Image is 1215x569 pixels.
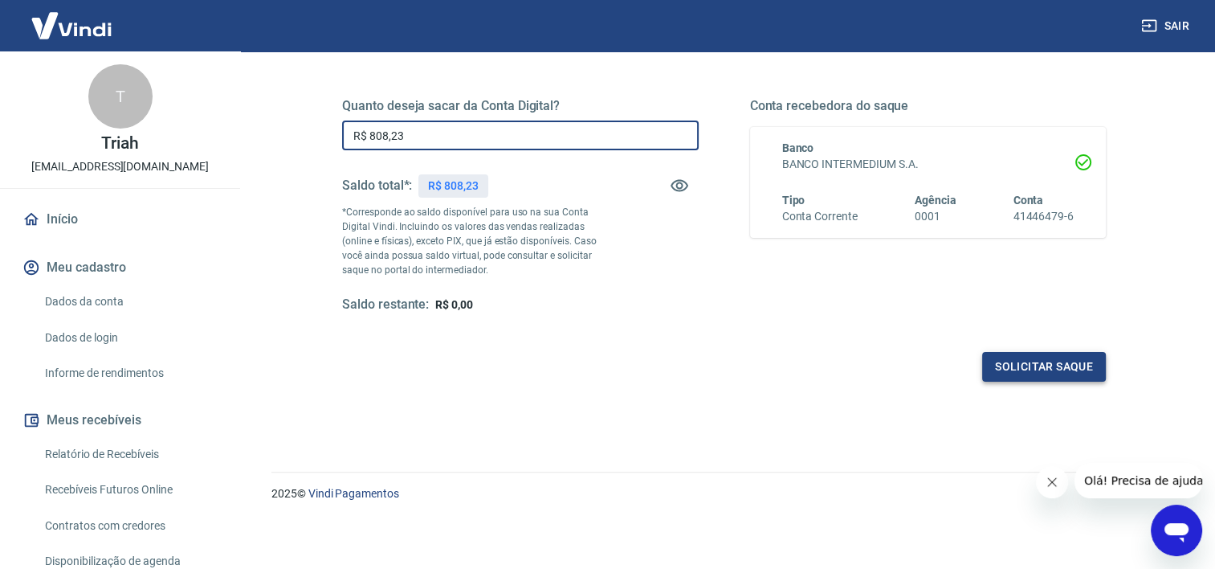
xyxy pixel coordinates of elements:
span: Conta [1013,194,1043,207]
span: Agência [915,194,956,207]
iframe: Mensagem da empresa [1074,463,1202,498]
h6: 41446479-6 [1013,208,1074,225]
iframe: Fechar mensagem [1036,466,1068,498]
button: Solicitar saque [982,352,1106,382]
h5: Conta recebedora do saque [750,98,1107,114]
span: Banco [782,141,814,154]
button: Sair [1138,11,1196,41]
img: Vindi [19,1,124,50]
div: T [88,64,153,129]
h6: 0001 [915,208,956,225]
a: Dados da conta [39,285,221,318]
a: Vindi Pagamentos [308,487,399,500]
p: 2025 © [271,485,1176,502]
a: Início [19,202,221,237]
a: Contratos com credores [39,510,221,542]
a: Recebíveis Futuros Online [39,473,221,506]
button: Meus recebíveis [19,403,221,438]
a: Informe de rendimentos [39,357,221,390]
h5: Saldo total*: [342,178,412,194]
p: *Corresponde ao saldo disponível para uso na sua Conta Digital Vindi. Incluindo os valores das ve... [342,205,610,277]
p: [EMAIL_ADDRESS][DOMAIN_NAME] [31,158,209,175]
h5: Saldo restante: [342,297,429,313]
p: R$ 808,23 [428,178,479,194]
span: Olá! Precisa de ajuda? [10,11,135,24]
span: Tipo [782,194,805,207]
p: Triah [101,135,139,152]
h6: Conta Corrente [782,208,858,225]
h6: BANCO INTERMEDIUM S.A. [782,156,1074,173]
a: Relatório de Recebíveis [39,438,221,471]
button: Meu cadastro [19,250,221,285]
h5: Quanto deseja sacar da Conta Digital? [342,98,699,114]
iframe: Botão para abrir a janela de mensagens [1151,505,1202,556]
a: Dados de login [39,321,221,354]
span: R$ 0,00 [435,298,473,311]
